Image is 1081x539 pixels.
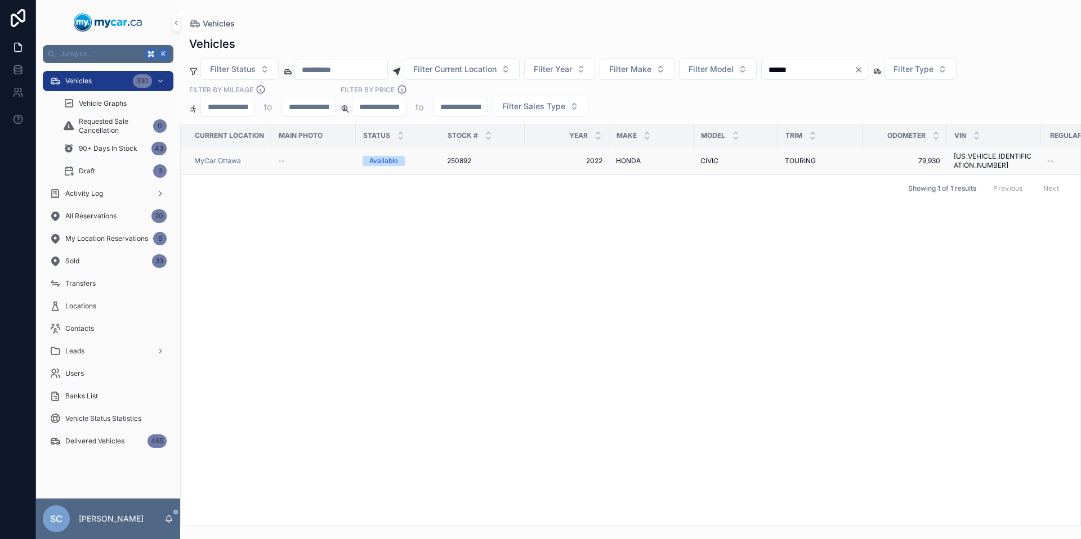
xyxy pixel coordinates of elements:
[153,232,167,245] div: 6
[447,156,518,165] a: 250892
[785,131,802,140] span: Trim
[65,212,117,221] span: All Reservations
[151,142,167,155] div: 43
[65,414,141,423] span: Vehicle Status Statistics
[701,131,725,140] span: Model
[869,156,940,165] a: 79,930
[448,131,478,140] span: Stock #
[189,84,253,95] label: Filter By Mileage
[43,206,173,226] a: All Reservations20
[56,161,173,181] a: Draft3
[404,59,520,80] button: Select Button
[524,59,595,80] button: Select Button
[79,144,137,153] span: 90+ Days In Stock
[369,156,398,166] div: Available
[569,131,588,140] span: Year
[65,257,79,266] span: Sold
[43,408,173,429] a: Vehicle Status Statistics
[43,251,173,271] a: Sold33
[908,184,976,193] span: Showing 1 of 1 results
[200,59,279,80] button: Select Button
[43,318,173,339] a: Contacts
[152,254,167,268] div: 33
[854,65,868,74] button: Clear
[65,279,96,288] span: Transfers
[50,512,62,525] span: SC
[56,93,173,114] a: Vehicle Graphs
[65,369,84,378] span: Users
[153,164,167,178] div: 3
[56,138,173,159] a: 90+ Days In Stock43
[43,386,173,406] a: Banks List
[194,156,241,165] a: MyCar Ottawa
[616,156,641,165] span: HONDA
[278,156,285,165] span: --
[159,50,168,59] span: K
[785,156,816,165] span: TOURING
[493,96,588,117] button: Select Button
[502,101,565,112] span: Filter Sales Type
[43,228,173,249] a: My Location Reservations6
[43,431,173,451] a: Delivered Vehicles465
[43,296,173,316] a: Locations
[36,63,180,466] div: scrollable content
[264,100,273,114] p: to
[416,100,424,114] p: to
[617,131,637,140] span: Make
[43,363,173,384] a: Users
[43,45,173,63] button: Jump to...K
[341,84,395,95] label: FILTER BY PRICE
[79,167,95,176] span: Draft
[279,131,323,140] span: Main Photo
[616,156,687,165] a: HONDA
[65,234,148,243] span: My Location Reservations
[65,302,96,311] span: Locations
[700,156,771,165] a: CIVIC
[43,71,173,91] a: Vehicles330
[65,437,124,446] span: Delivered Vehicles
[210,64,256,75] span: Filter Status
[60,50,141,59] span: Jump to...
[65,77,92,86] span: Vehicles
[43,183,173,204] a: Activity Log
[278,156,349,165] a: --
[600,59,674,80] button: Select Button
[1047,156,1054,165] span: --
[79,99,127,108] span: Vehicle Graphs
[43,341,173,361] a: Leads
[43,273,173,294] a: Transfers
[79,117,149,135] span: Requested Sale Cancellation
[531,156,602,165] a: 2022
[148,434,167,448] div: 465
[194,156,265,165] a: MyCar Ottawa
[363,156,434,166] a: Available
[954,131,966,140] span: VIN
[887,131,926,140] span: Odometer
[203,18,235,29] span: Vehicles
[195,131,264,140] span: Current Location
[189,18,235,29] a: Vehicles
[65,324,94,333] span: Contacts
[954,152,1034,170] a: [US_VEHICLE_IDENTIFICATION_NUMBER]
[56,116,173,136] a: Requested Sale Cancellation0
[785,156,856,165] a: TOURING
[534,64,572,75] span: Filter Year
[65,347,84,356] span: Leads
[151,209,167,223] div: 20
[363,131,390,140] span: Status
[74,14,142,32] img: App logo
[447,156,471,165] span: 250892
[189,36,235,52] h1: Vehicles
[689,64,734,75] span: Filter Model
[700,156,718,165] span: CIVIC
[609,64,651,75] span: Filter Make
[79,513,144,524] p: [PERSON_NAME]
[65,189,103,198] span: Activity Log
[413,64,497,75] span: Filter Current Location
[884,59,957,80] button: Select Button
[679,59,757,80] button: Select Button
